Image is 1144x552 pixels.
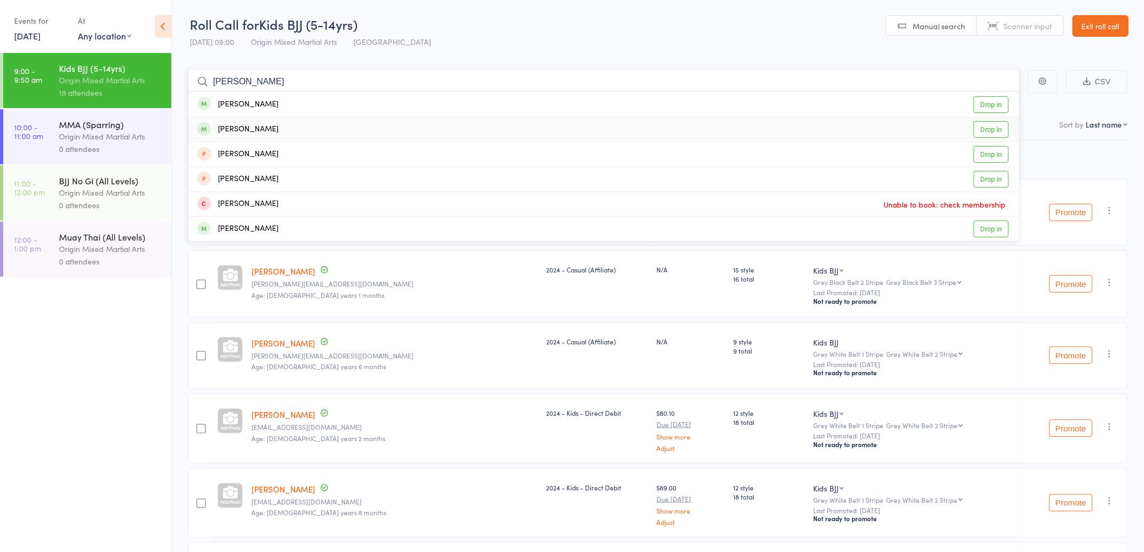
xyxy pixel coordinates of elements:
span: 16 total [733,274,804,283]
a: Drop in [974,171,1009,188]
button: Promote [1049,494,1093,511]
button: Promote [1049,204,1093,221]
div: At [78,12,131,30]
small: miriam.candia1@gmail.com [251,280,537,288]
div: Not ready to promote [813,368,1014,377]
div: $80.10 [657,408,724,451]
div: 0 attendees [59,199,162,211]
div: Grey Black Belt 3 Stripe [886,278,956,285]
a: [PERSON_NAME] [251,337,315,349]
span: Scanner input [1004,21,1053,31]
span: Age: [DEMOGRAPHIC_DATA] years 2 months [251,434,385,443]
div: Grey White Belt 2 Stripe [886,496,957,503]
span: Unable to book: check membership [881,196,1009,212]
a: 9:00 -9:50 amKids BJJ (5-14yrs)Origin Mixed Martial Arts18 attendees [3,53,171,108]
span: 12 style [733,483,804,492]
a: Adjust [657,444,724,451]
small: jessicapolken@icloud.com [251,423,537,431]
span: Roll Call for [190,15,259,33]
div: 0 attendees [59,143,162,155]
div: BJJ No Gi (All Levels) [59,175,162,187]
div: Not ready to promote [813,514,1014,523]
span: [GEOGRAPHIC_DATA] [354,36,431,47]
span: Origin Mixed Martial Arts [251,36,337,47]
a: [DATE] [14,30,41,42]
div: Origin Mixed Martial Arts [59,74,162,87]
label: Sort by [1060,119,1084,130]
a: Show more [657,507,724,514]
div: N/A [657,265,724,274]
small: Last Promoted: [DATE] [813,289,1014,296]
a: Drop in [974,221,1009,237]
span: 9 style [733,337,804,346]
a: [PERSON_NAME] [251,483,315,495]
div: [PERSON_NAME] [197,198,278,210]
div: 2024 - Kids - Direct Debit [546,483,648,492]
div: Kids BJJ (5-14yrs) [59,62,162,74]
div: MMA (Sparring) [59,118,162,130]
a: Adjust [657,518,724,526]
span: Age: [DEMOGRAPHIC_DATA] years 1 months [251,290,384,300]
button: Promote [1049,275,1093,292]
time: 12:00 - 1:00 pm [14,235,41,252]
div: [PERSON_NAME] [197,173,278,185]
small: Last Promoted: [DATE] [813,361,1014,368]
a: [PERSON_NAME] [251,265,315,277]
div: $89.00 [657,483,724,526]
div: Origin Mixed Martial Arts [59,243,162,255]
a: Exit roll call [1073,15,1129,37]
a: Drop in [974,146,1009,163]
span: Manual search [913,21,966,31]
div: 0 attendees [59,255,162,268]
small: Due [DATE] [657,421,724,428]
div: Grey White Belt 1 Stripe [813,422,1014,429]
button: Promote [1049,347,1093,364]
div: Origin Mixed Martial Arts [59,130,162,143]
a: Show more [657,433,724,440]
small: jessicapolken@icloud.com [251,498,537,506]
a: 10:00 -11:00 amMMA (Sparring)Origin Mixed Martial Arts0 attendees [3,109,171,164]
div: Grey White Belt 2 Stripe [886,350,957,357]
div: Last name [1086,119,1122,130]
span: 15 style [733,265,804,274]
a: 12:00 -1:00 pmMuay Thai (All Levels)Origin Mixed Martial Arts0 attendees [3,222,171,277]
a: Drop in [974,121,1009,138]
div: Grey Black Belt 2 Stripe [813,278,1014,285]
div: Not ready to promote [813,297,1014,305]
span: Age: [DEMOGRAPHIC_DATA] years 8 months [251,508,386,517]
span: 18 total [733,417,804,427]
div: N/A [657,337,724,346]
div: Any location [78,30,131,42]
div: 2024 - Kids - Direct Debit [546,408,648,417]
div: [PERSON_NAME] [197,148,278,161]
div: Origin Mixed Martial Arts [59,187,162,199]
div: 2024 - Casual (Affiliate) [546,337,648,346]
button: Promote [1049,420,1093,437]
small: Miriam.candia1@gmail.com [251,352,537,360]
div: Events for [14,12,67,30]
small: Last Promoted: [DATE] [813,432,1014,440]
div: Kids BJJ [813,265,839,276]
small: Due [DATE] [657,495,724,503]
div: 2024 - Casual (Affiliate) [546,265,648,274]
span: 18 total [733,492,804,501]
div: Not ready to promote [813,440,1014,449]
input: Search by name [188,69,1020,94]
div: [PERSON_NAME] [197,98,278,111]
a: [PERSON_NAME] [251,409,315,420]
time: 10:00 - 11:00 am [14,123,43,140]
div: [PERSON_NAME] [197,223,278,235]
span: [DATE] 09:00 [190,36,234,47]
div: Grey White Belt 1 Stripe [813,496,1014,503]
time: 11:00 - 12:00 pm [14,179,45,196]
div: Grey White Belt 2 Stripe [886,422,957,429]
div: 18 attendees [59,87,162,99]
div: Kids BJJ [813,483,839,494]
div: [PERSON_NAME] [197,123,278,136]
div: Muay Thai (All Levels) [59,231,162,243]
time: 9:00 - 9:50 am [14,66,42,84]
span: 12 style [733,408,804,417]
span: Age: [DEMOGRAPHIC_DATA] years 6 months [251,362,386,371]
span: Kids BJJ (5-14yrs) [259,15,357,33]
a: Drop in [974,96,1009,113]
